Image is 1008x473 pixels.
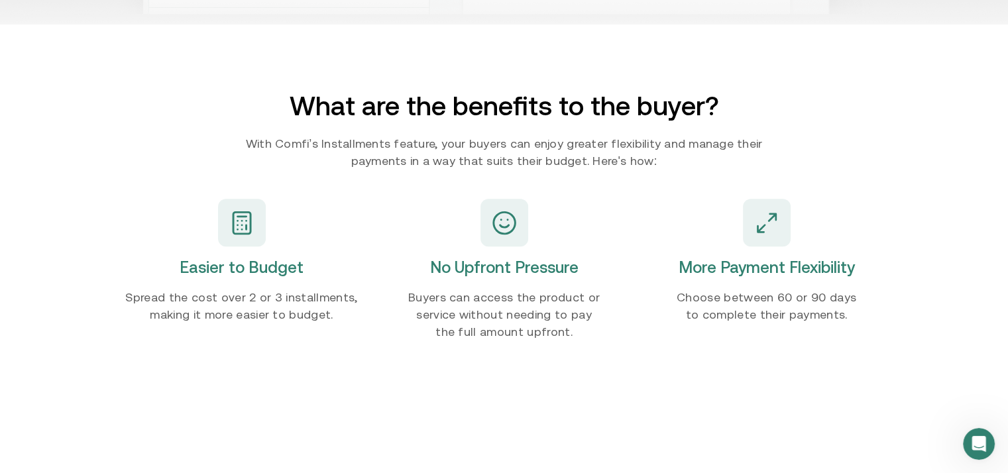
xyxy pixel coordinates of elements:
iframe: Intercom live chat [963,428,995,460]
p: Spread the cost over 2 or 3 installments, making it more easier to budget. [120,289,364,323]
h2: Easier to Budget [180,257,304,278]
p: Choose between 60 or 90 days to complete their payments. [669,289,864,323]
img: maximize [754,209,780,236]
h2: What are the benefits to the buyer? [290,90,719,122]
h2: No Upfront Pressure [406,257,601,278]
h2: More Payment Flexibility [669,257,864,278]
p: Buyers can access the product or service without needing to pay the full amount upfront. [406,289,601,341]
img: smile-green [491,209,518,236]
img: Calculator [229,209,255,236]
span: With Comfi’s Installments feature, your buyers can enjoy greater flexibility and manage their pay... [235,135,773,151]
